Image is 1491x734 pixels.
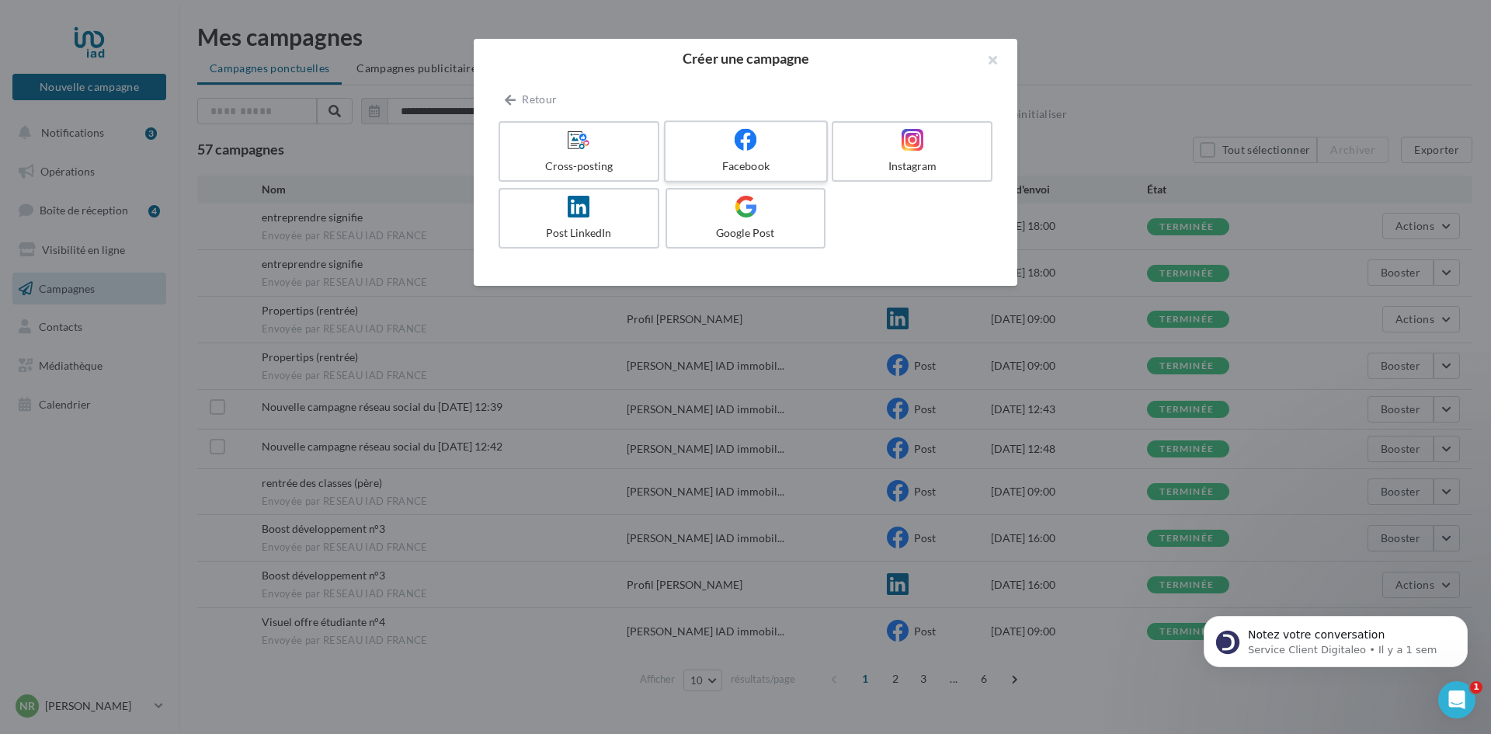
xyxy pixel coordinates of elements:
[839,158,985,174] div: Instagram
[506,225,652,241] div: Post LinkedIn
[1438,681,1475,718] iframe: Intercom live chat
[1470,681,1482,694] span: 1
[1180,583,1491,692] iframe: Intercom notifications message
[506,158,652,174] div: Cross-posting
[499,90,563,109] button: Retour
[672,158,819,174] div: Facebook
[499,51,992,65] h2: Créer une campagne
[673,225,818,241] div: Google Post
